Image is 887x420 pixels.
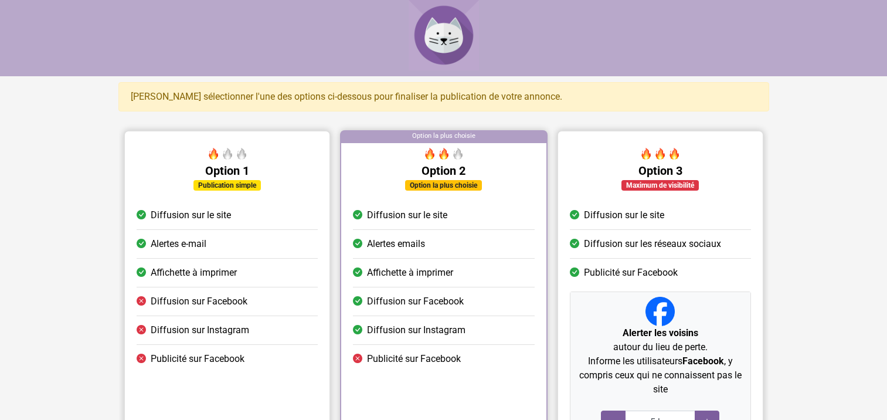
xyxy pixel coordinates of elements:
span: Publicité sur Facebook [583,266,677,280]
p: Informe les utilisateurs , y compris ceux qui ne connaissent pas le site [575,354,745,397]
span: Diffusion sur Instagram [367,323,465,337]
p: autour du lieu de perte. [575,326,745,354]
h5: Option 1 [137,164,318,178]
span: Publicité sur Facebook [367,352,461,366]
span: Diffusion sur Facebook [367,294,464,309]
span: Affichette à imprimer [367,266,453,280]
span: Alertes emails [367,237,425,251]
strong: Alerter les voisins [622,327,698,338]
div: Publication simple [193,180,261,191]
span: Publicité sur Facebook [151,352,244,366]
span: Diffusion sur Facebook [151,294,247,309]
span: Diffusion sur Instagram [151,323,249,337]
span: Diffusion sur les réseaux sociaux [583,237,721,251]
span: Diffusion sur le site [151,208,231,222]
div: Option la plus choisie [341,131,546,143]
div: Option la plus choisie [405,180,482,191]
h5: Option 3 [569,164,750,178]
strong: Facebook [682,355,723,367]
div: [PERSON_NAME] sélectionner l'une des options ci-dessous pour finaliser la publication de votre an... [118,82,769,111]
span: Affichette à imprimer [151,266,237,280]
span: Alertes e-mail [151,237,206,251]
span: Diffusion sur le site [583,208,664,222]
div: Maximum de visibilité [621,180,699,191]
span: Diffusion sur le site [367,208,447,222]
h5: Option 2 [353,164,534,178]
img: Facebook [645,297,675,326]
